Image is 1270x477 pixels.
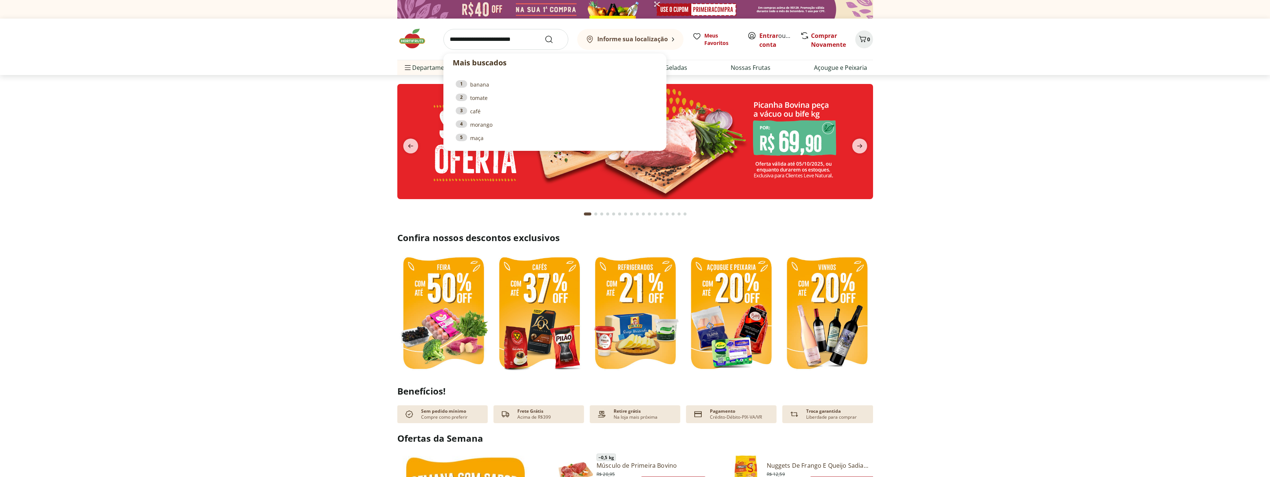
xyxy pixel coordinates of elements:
[652,205,658,223] button: Go to page 12 from fs-carousel
[589,253,681,376] img: refrigerados
[846,139,873,153] button: next
[685,253,777,376] img: resfriados
[397,27,434,50] img: Hortifruti
[814,63,867,72] a: Açougue e Peixaria
[605,205,611,223] button: Go to page 4 from fs-carousel
[710,408,735,414] p: Pagamento
[611,205,617,223] button: Go to page 5 from fs-carousel
[403,59,457,77] span: Departamentos
[759,32,800,49] a: Criar conta
[421,408,466,414] p: Sem pedido mínimo
[500,408,511,420] img: truck
[453,57,657,68] p: Mais buscados
[544,35,562,44] button: Submit Search
[628,205,634,223] button: Go to page 8 from fs-carousel
[456,94,654,102] a: 2tomate
[517,414,551,420] p: Acima de R$399
[456,80,467,88] div: 1
[596,408,608,420] img: payment
[421,414,468,420] p: Compre como preferir
[658,205,664,223] button: Go to page 13 from fs-carousel
[614,414,657,420] p: Na loja mais próxima
[397,253,489,376] img: feira
[623,205,628,223] button: Go to page 7 from fs-carousel
[456,80,654,88] a: 1banana
[806,414,857,420] p: Liberdade para comprar
[443,29,568,50] input: search
[617,205,623,223] button: Go to page 6 from fs-carousel
[759,31,792,49] span: ou
[676,205,682,223] button: Go to page 16 from fs-carousel
[788,408,800,420] img: Devolução
[781,253,873,376] img: vinhos
[517,408,543,414] p: Frete Grátis
[577,29,684,50] button: Informe sua localização
[640,205,646,223] button: Go to page 10 from fs-carousel
[692,408,704,420] img: card
[759,32,778,40] a: Entrar
[664,205,670,223] button: Go to page 14 from fs-carousel
[493,253,585,376] img: café
[582,205,593,223] button: Current page from fs-carousel
[456,134,654,142] a: 5maça
[614,408,641,414] p: Retire grátis
[456,120,467,128] div: 4
[456,94,467,101] div: 2
[646,205,652,223] button: Go to page 11 from fs-carousel
[456,134,467,141] div: 5
[731,63,770,72] a: Nossas Frutas
[867,36,870,43] span: 0
[597,461,706,470] a: Músculo de Primeira Bovino
[456,120,654,129] a: 4morango
[593,205,599,223] button: Go to page 2 from fs-carousel
[403,408,415,420] img: check
[397,139,424,153] button: previous
[767,461,875,470] a: Nuggets De Frango E Queijo Sadia 300G
[670,205,676,223] button: Go to page 15 from fs-carousel
[855,30,873,48] button: Carrinho
[710,414,762,420] p: Crédito-Débito-PIX-VA/VR
[704,32,739,47] span: Meus Favoritos
[811,32,846,49] a: Comprar Novamente
[397,232,873,244] h2: Confira nossos descontos exclusivos
[597,35,668,43] b: Informe sua localização
[692,32,739,47] a: Meus Favoritos
[456,107,654,115] a: 3café
[397,432,873,445] h2: Ofertas da Semana
[403,59,412,77] button: Menu
[599,205,605,223] button: Go to page 3 from fs-carousel
[806,408,841,414] p: Troca garantida
[456,107,467,114] div: 3
[634,205,640,223] button: Go to page 9 from fs-carousel
[597,454,616,461] span: ~ 0,5 kg
[682,205,688,223] button: Go to page 17 from fs-carousel
[397,386,873,396] h2: Benefícios!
